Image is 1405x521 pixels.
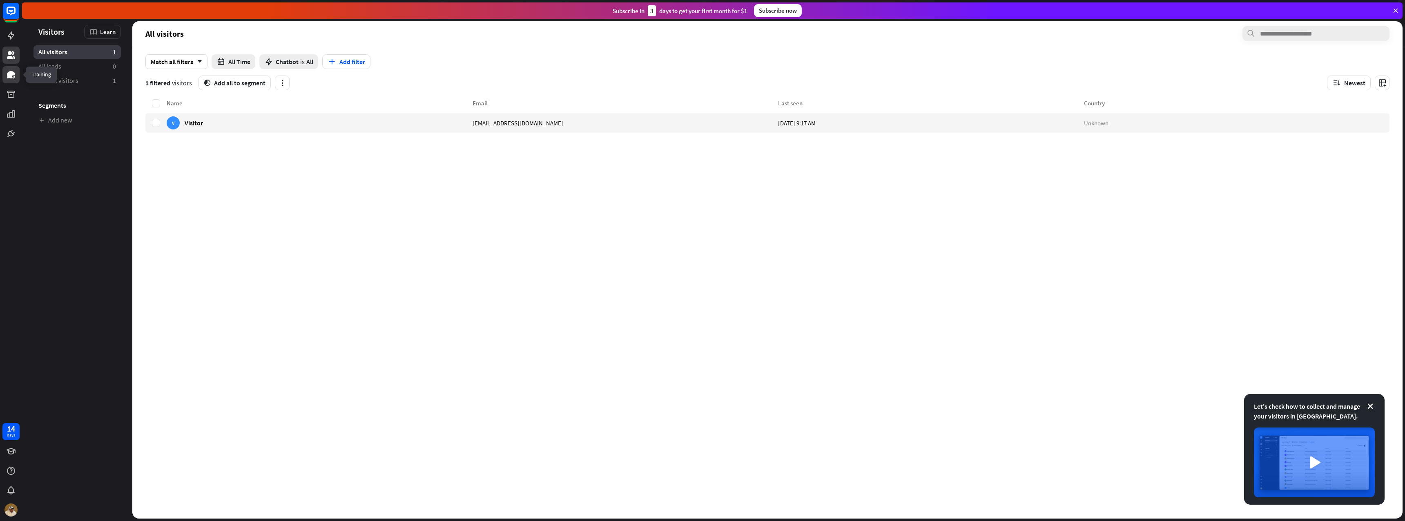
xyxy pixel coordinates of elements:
[648,5,656,16] div: 3
[7,432,15,438] div: days
[145,54,207,69] div: Match all filters
[33,60,121,73] a: All leads 0
[113,48,116,56] aside: 1
[167,116,180,129] div: V
[1084,99,1390,107] div: Country
[1254,401,1375,421] div: Let's check how to collect and manage your visitors in [GEOGRAPHIC_DATA].
[33,74,121,87] a: Recent visitors 1
[185,119,203,127] span: Visitor
[613,5,747,16] div: Subscribe in days to get your first month for $1
[1084,119,1108,127] span: Unknown
[473,99,778,107] div: Email
[1327,76,1371,90] button: Newest
[145,79,170,87] span: 1 filtered
[300,58,305,66] span: is
[38,48,67,56] span: All visitors
[167,99,473,107] div: Name
[38,27,65,36] span: Visitors
[100,28,116,36] span: Learn
[33,114,121,127] a: Add new
[33,101,121,109] h3: Segments
[322,54,370,69] button: Add filter
[1254,427,1375,497] img: image
[2,423,20,440] a: 14 days
[473,119,563,127] span: [EMAIL_ADDRESS][DOMAIN_NAME]
[145,29,184,38] span: All visitors
[306,58,313,66] span: All
[754,4,802,17] div: Subscribe now
[38,62,61,71] span: All leads
[204,80,211,86] i: segment
[113,76,116,85] aside: 1
[172,79,192,87] span: visitors
[212,54,255,69] button: All Time
[778,99,1084,107] div: Last seen
[193,59,202,64] i: arrow_down
[7,425,15,432] div: 14
[198,76,271,90] button: segmentAdd all to segment
[38,76,78,85] span: Recent visitors
[778,119,816,127] span: [DATE] 9:17 AM
[276,58,299,66] span: Chatbot
[7,3,31,28] button: Open LiveChat chat widget
[113,62,116,71] aside: 0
